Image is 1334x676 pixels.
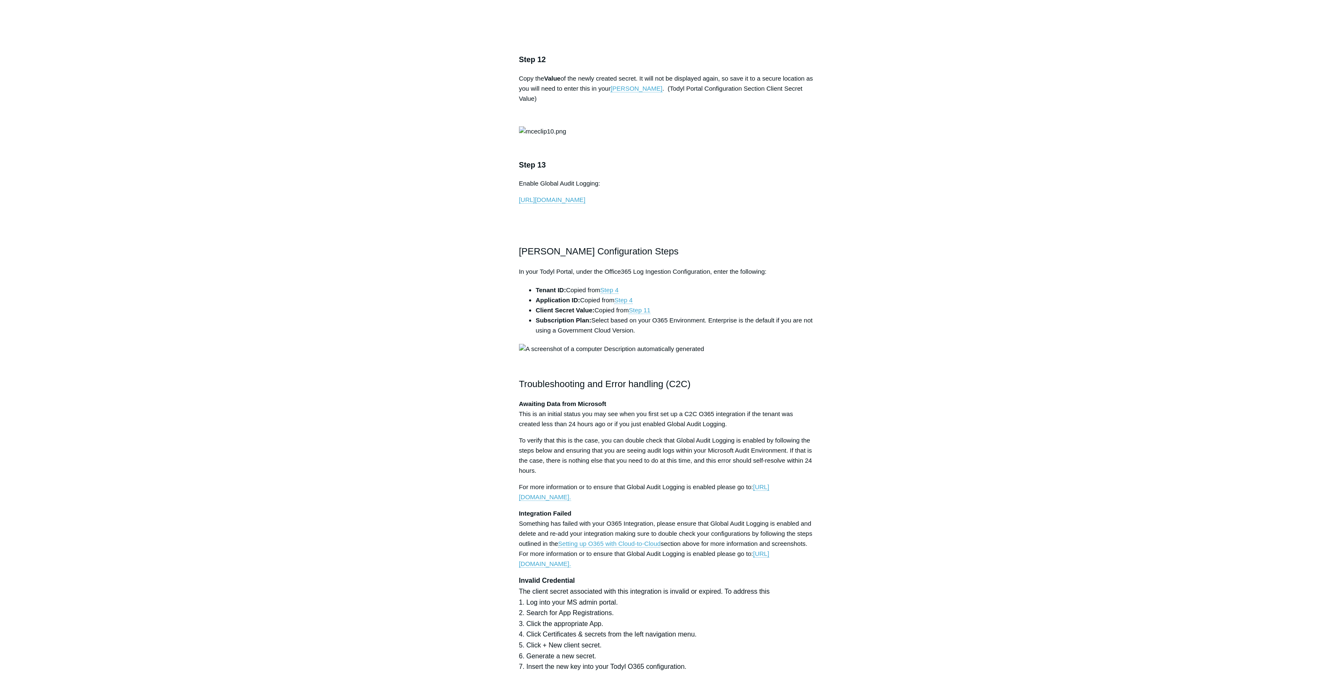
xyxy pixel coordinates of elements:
[519,508,815,569] p: Something has failed with your O365 Integration, please ensure that Global Audit Logging is enabl...
[600,286,619,294] a: Step 4
[536,317,592,324] strong: Subscription Plan:
[519,577,575,584] strong: Invalid Credential
[536,307,595,314] strong: Client Secret Value:
[519,482,815,502] p: For more information or to ensure that Global Audit Logging is enabled please go to:
[519,54,815,66] h3: Step 12
[519,344,704,354] img: A screenshot of a computer Description automatically generated
[519,435,815,476] p: To verify that this is the case, you can double check that Global Audit Logging is enabled by fol...
[519,126,566,136] img: mceclip10.png
[544,75,561,82] strong: Value
[536,296,580,304] strong: Application ID:
[536,286,566,293] strong: Tenant ID:
[611,85,662,92] a: [PERSON_NAME]
[519,244,815,259] h2: [PERSON_NAME] Configuration Steps
[519,399,815,429] p: This is an initial status you may see when you first set up a C2C O365 integration if the tenant ...
[519,377,815,391] h2: Troubleshooting and Error handling (C2C)
[519,575,815,672] h4: The client secret associated with this integration is invalid or expired. To address this 1. Log ...
[519,510,571,517] strong: Integration Failed
[519,196,585,204] a: [URL][DOMAIN_NAME]
[558,540,660,548] a: Setting up O365 with Cloud-to-Cloud
[536,285,815,295] li: Copied from
[519,400,606,407] strong: Awaiting Data from Microsoft
[519,159,815,171] h3: Step 13
[536,315,815,335] li: Select based on your O365 Environment. Enterprise is the default if you are not using a Governmen...
[536,295,815,305] li: Copied from
[614,296,632,304] a: Step 4
[536,305,815,315] li: Copied from
[519,178,815,189] p: Enable Global Audit Logging:
[519,73,815,104] p: Copy the of the newly created secret. It will not be displayed again, so save it to a secure loca...
[629,307,650,314] a: Step 11
[519,267,815,277] p: In your Todyl Portal, under the Office365 Log Ingestion Configuration, enter the following:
